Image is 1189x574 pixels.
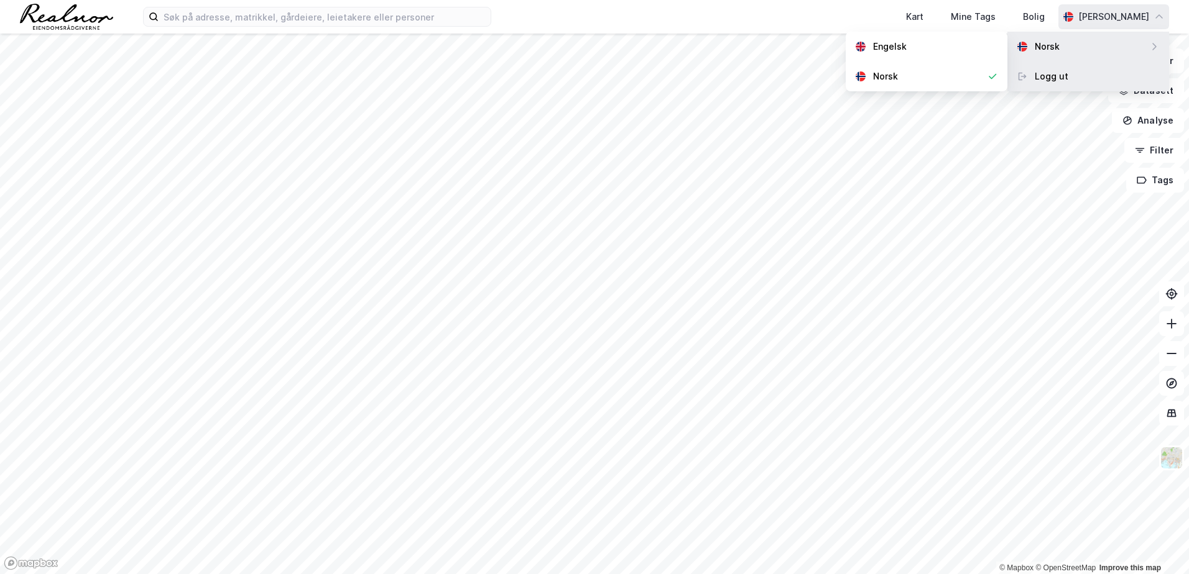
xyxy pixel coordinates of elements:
img: realnor-logo.934646d98de889bb5806.png [20,4,113,30]
div: Norsk [1035,39,1060,54]
div: Engelsk [873,39,907,54]
button: Filter [1124,138,1184,163]
div: Logg ut [1035,69,1068,84]
button: Analyse [1112,108,1184,133]
div: Kontrollprogram for chat [1127,514,1189,574]
a: Improve this map [1099,563,1161,572]
a: Mapbox [999,563,1034,572]
div: Kart [906,9,923,24]
img: Z [1160,446,1183,470]
div: Bolig [1023,9,1045,24]
div: Mine Tags [951,9,996,24]
button: Tags [1126,168,1184,193]
div: [PERSON_NAME] [1078,9,1149,24]
iframe: Chat Widget [1127,514,1189,574]
input: Søk på adresse, matrikkel, gårdeiere, leietakere eller personer [159,7,491,26]
div: Norsk [873,69,898,84]
a: Mapbox homepage [4,556,58,570]
a: OpenStreetMap [1035,563,1096,572]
